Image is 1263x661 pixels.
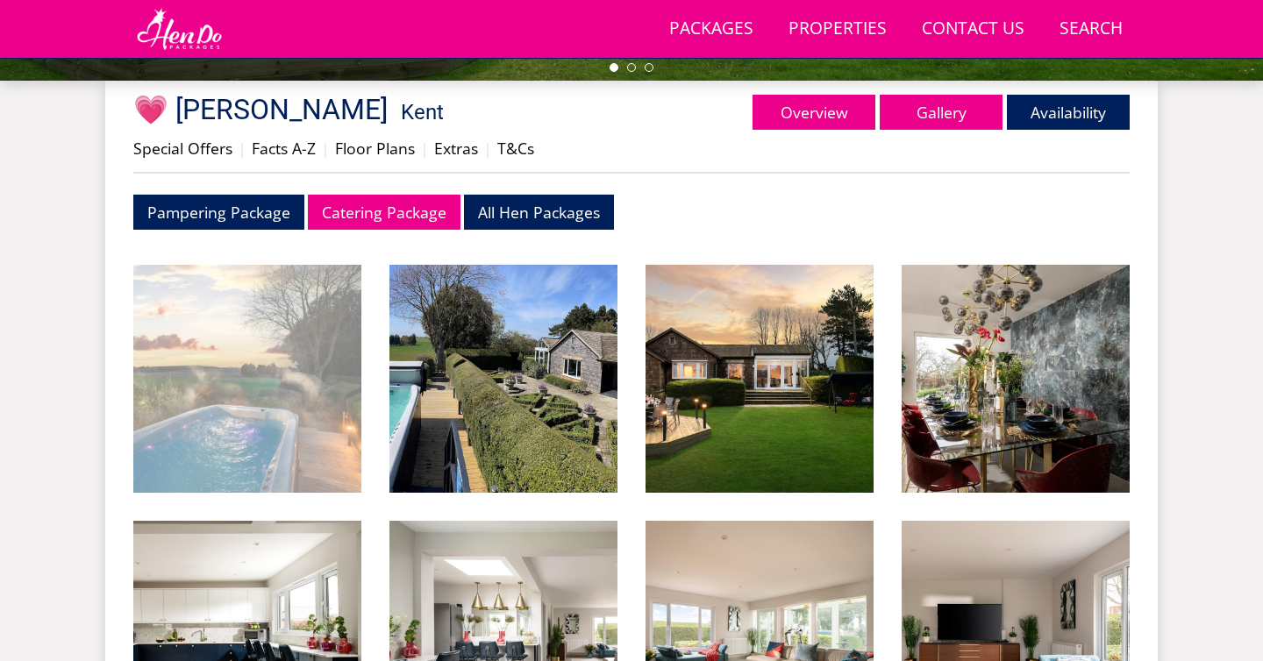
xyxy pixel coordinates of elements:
img: Bellus - Spend balmy evenings dining outdoors [646,265,874,493]
a: Floor Plans [335,138,415,159]
a: Catering Package [308,195,460,229]
a: Pampering Package [133,195,304,229]
img: Bellus - Large group accommodation in Kent sleeping 12 + 2 with swim spa [133,265,361,493]
a: Contact Us [915,10,1031,49]
img: Bellus - For large group holidays in the beautiful Kent countryside [389,265,617,493]
img: Hen Do Packages [133,7,225,51]
img: Bellus - A fantastic place to stay for friends and family celebrations [902,265,1130,493]
a: All Hen Packages [464,195,614,229]
a: Availability [1007,95,1130,130]
a: Search [1052,10,1130,49]
a: Kent [401,100,444,124]
a: T&Cs [497,138,534,159]
a: Extras [434,138,478,159]
a: Gallery [880,95,1003,130]
a: Special Offers [133,138,232,159]
span: - [395,100,444,124]
a: 💗 [PERSON_NAME] [133,93,395,126]
a: Overview [753,95,875,130]
a: Facts A-Z [252,138,316,159]
span: 💗 [PERSON_NAME] [133,93,388,126]
a: Properties [781,10,894,49]
a: Packages [662,10,760,49]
